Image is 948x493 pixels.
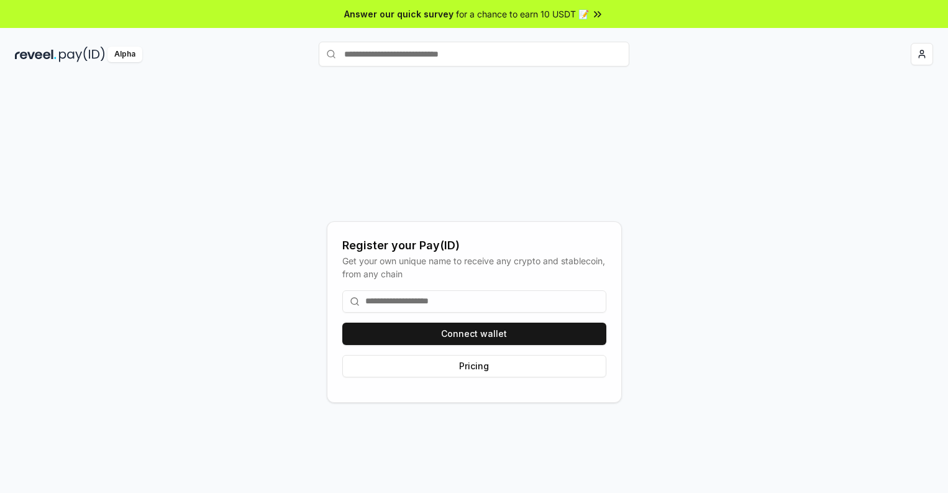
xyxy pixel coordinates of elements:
img: pay_id [59,47,105,62]
div: Register your Pay(ID) [342,237,606,254]
img: reveel_dark [15,47,57,62]
button: Pricing [342,355,606,377]
button: Connect wallet [342,323,606,345]
div: Alpha [107,47,142,62]
span: Answer our quick survey [344,7,453,21]
div: Get your own unique name to receive any crypto and stablecoin, from any chain [342,254,606,280]
span: for a chance to earn 10 USDT 📝 [456,7,589,21]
